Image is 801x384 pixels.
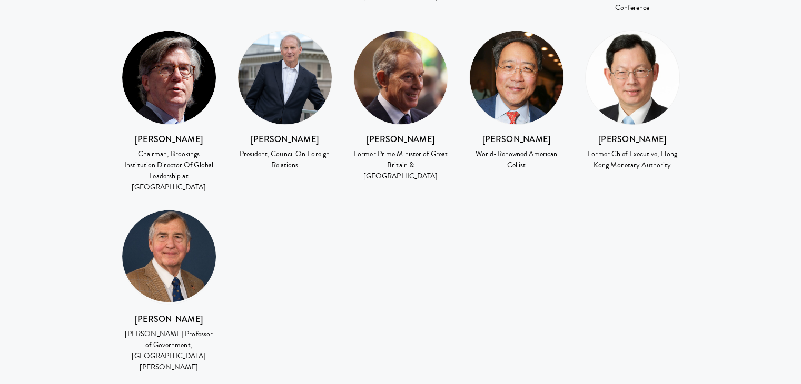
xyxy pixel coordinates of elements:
[353,133,448,146] h3: [PERSON_NAME]
[353,148,448,181] div: Former Prime Minister of Great Britain & [GEOGRAPHIC_DATA]
[585,148,680,170] div: Former Chief Executive, Hong Kong Monetary Authority
[122,133,216,146] h3: [PERSON_NAME]
[238,148,332,170] div: President, Council On Foreign Relations
[122,148,216,193] div: Chairman, Brookings Institution Director Of Global Leadership at [GEOGRAPHIC_DATA]
[122,328,216,372] div: [PERSON_NAME] Professor of Government, [GEOGRAPHIC_DATA][PERSON_NAME]
[585,133,680,146] h3: [PERSON_NAME]
[469,148,564,170] div: World-Renowned American Cellist
[122,312,216,325] h3: [PERSON_NAME]
[238,133,332,146] h3: [PERSON_NAME]
[469,133,564,146] h3: [PERSON_NAME]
